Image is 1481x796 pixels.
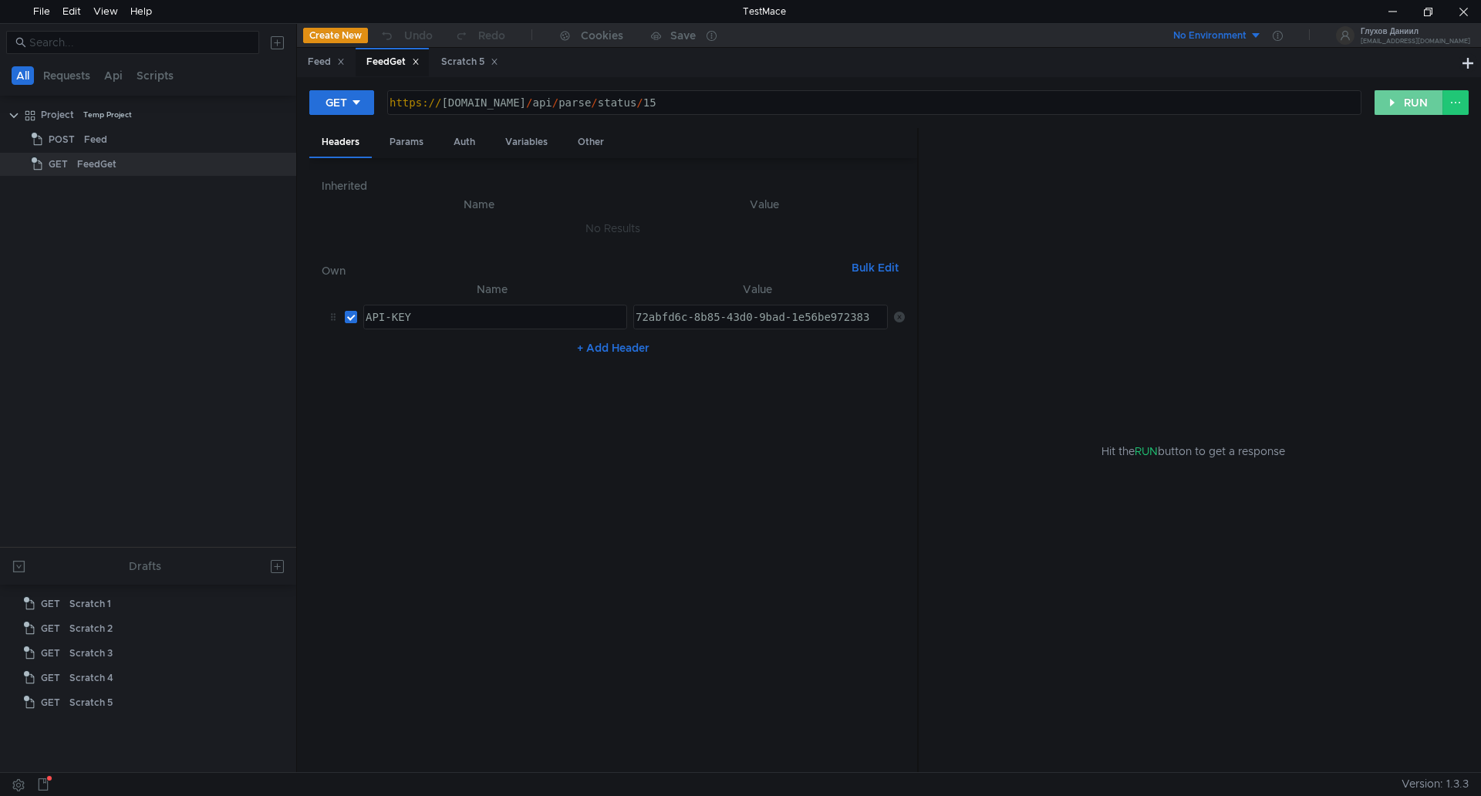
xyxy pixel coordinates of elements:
button: Bulk Edit [845,258,905,277]
span: GET [49,153,68,176]
div: Feed [308,54,345,70]
div: FeedGet [366,54,420,70]
div: [EMAIL_ADDRESS][DOMAIN_NAME] [1361,39,1470,44]
button: Undo [368,24,444,47]
div: Cookies [581,26,623,45]
div: Drafts [129,557,161,575]
div: GET [326,94,347,111]
button: Create New [303,28,368,43]
button: + Add Header [571,339,656,357]
button: Api [100,66,127,85]
button: GET [309,90,374,115]
button: No Environment [1155,23,1262,48]
div: Project [41,103,74,126]
h6: Own [322,261,845,280]
button: Redo [444,24,516,47]
div: Scratch 2 [69,617,113,640]
div: Headers [309,128,372,158]
button: Requests [39,66,95,85]
div: Feed [84,128,107,151]
div: Variables [493,128,560,157]
button: All [12,66,34,85]
button: Scripts [132,66,178,85]
input: Search... [29,34,250,51]
span: Version: 1.3.3 [1402,773,1469,795]
div: Глухов Даниил [1361,28,1470,35]
th: Value [624,195,904,214]
nz-embed-empty: No Results [585,221,640,235]
span: GET [41,617,60,640]
div: Undo [404,26,433,45]
div: Scratch 4 [69,666,113,690]
span: GET [41,592,60,616]
span: GET [41,666,60,690]
div: Scratch 5 [441,54,498,70]
div: Auth [441,128,487,157]
span: POST [49,128,75,151]
div: Save [670,30,696,41]
div: No Environment [1173,29,1247,43]
span: GET [41,691,60,714]
span: GET [41,642,60,665]
div: Temp Project [83,103,132,126]
span: Hit the button to get a response [1101,443,1285,460]
div: Other [565,128,616,157]
span: RUN [1135,444,1158,458]
div: Scratch 1 [69,592,111,616]
th: Name [334,195,625,214]
div: Scratch 3 [69,642,113,665]
th: Value [627,280,888,298]
div: Scratch 5 [69,691,113,714]
h6: Inherited [322,177,905,195]
div: Params [377,128,436,157]
button: RUN [1375,90,1443,115]
th: Name [357,280,627,298]
div: FeedGet [77,153,116,176]
div: Redo [478,26,505,45]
